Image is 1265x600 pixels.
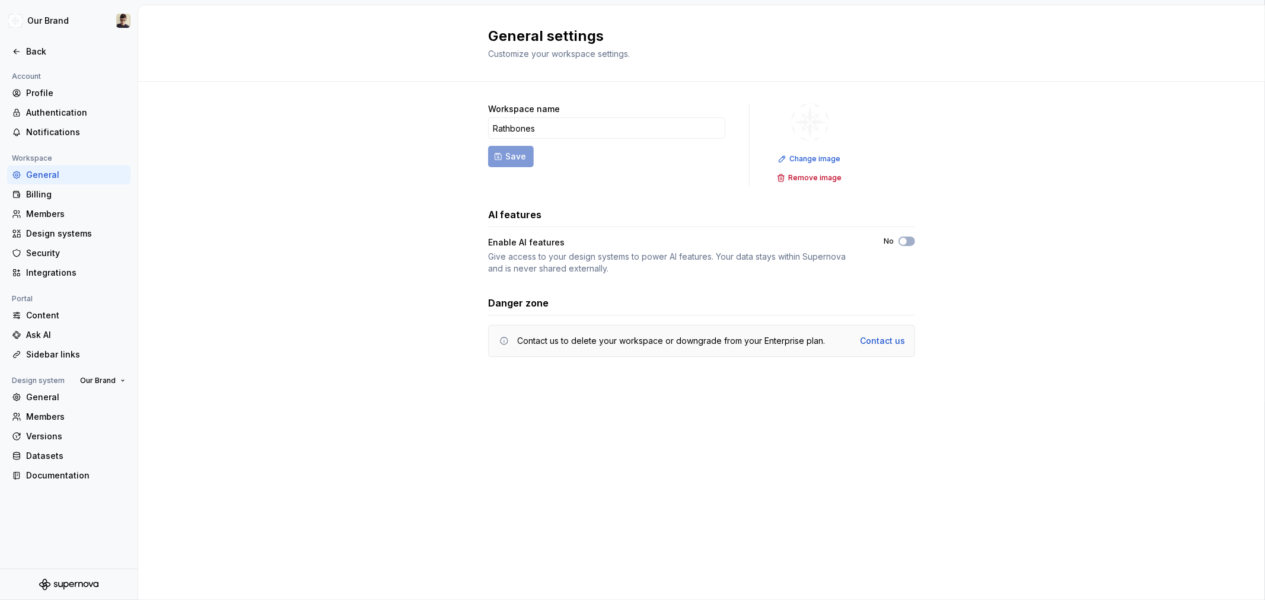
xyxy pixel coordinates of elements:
[2,8,135,34] button: Our BrandAvery Hennings
[7,427,130,446] a: Versions
[773,170,847,186] button: Remove image
[26,349,126,360] div: Sidebar links
[7,42,130,61] a: Back
[26,87,126,99] div: Profile
[7,185,130,204] a: Billing
[7,388,130,407] a: General
[488,251,862,275] div: Give access to your design systems to power AI features. Your data stays within Supernova and is ...
[7,374,69,388] div: Design system
[26,189,126,200] div: Billing
[7,345,130,364] a: Sidebar links
[26,470,126,481] div: Documentation
[26,169,126,181] div: General
[7,69,46,84] div: Account
[7,325,130,344] a: Ask AI
[26,430,126,442] div: Versions
[7,151,57,165] div: Workspace
[488,103,560,115] label: Workspace name
[27,15,69,27] div: Our Brand
[789,154,840,164] span: Change image
[26,411,126,423] div: Members
[7,306,130,325] a: Content
[26,329,126,341] div: Ask AI
[26,228,126,240] div: Design systems
[7,123,130,142] a: Notifications
[26,46,126,58] div: Back
[7,466,130,485] a: Documentation
[39,579,98,591] svg: Supernova Logo
[26,391,126,403] div: General
[7,244,130,263] a: Security
[26,208,126,220] div: Members
[26,107,126,119] div: Authentication
[791,103,829,141] img: 344848e3-ec3d-4aa0-b708-b8ed6430a7e0.png
[7,103,130,122] a: Authentication
[488,296,549,310] h3: Danger zone
[26,126,126,138] div: Notifications
[7,84,130,103] a: Profile
[7,407,130,426] a: Members
[860,335,905,347] a: Contact us
[8,14,23,28] img: 344848e3-ec3d-4aa0-b708-b8ed6430a7e0.png
[488,237,565,248] div: Enable AI features
[7,224,130,243] a: Design systems
[26,450,126,462] div: Datasets
[488,27,901,46] h2: General settings
[26,247,126,259] div: Security
[7,205,130,224] a: Members
[80,376,116,385] span: Our Brand
[26,267,126,279] div: Integrations
[116,14,130,28] img: Avery Hennings
[7,165,130,184] a: General
[7,292,37,306] div: Portal
[488,49,630,59] span: Customize your workspace settings.
[26,309,126,321] div: Content
[7,446,130,465] a: Datasets
[7,263,130,282] a: Integrations
[788,173,842,183] span: Remove image
[775,151,846,167] button: Change image
[517,335,825,347] div: Contact us to delete your workspace or downgrade from your Enterprise plan.
[884,237,894,246] label: No
[488,208,541,222] h3: AI features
